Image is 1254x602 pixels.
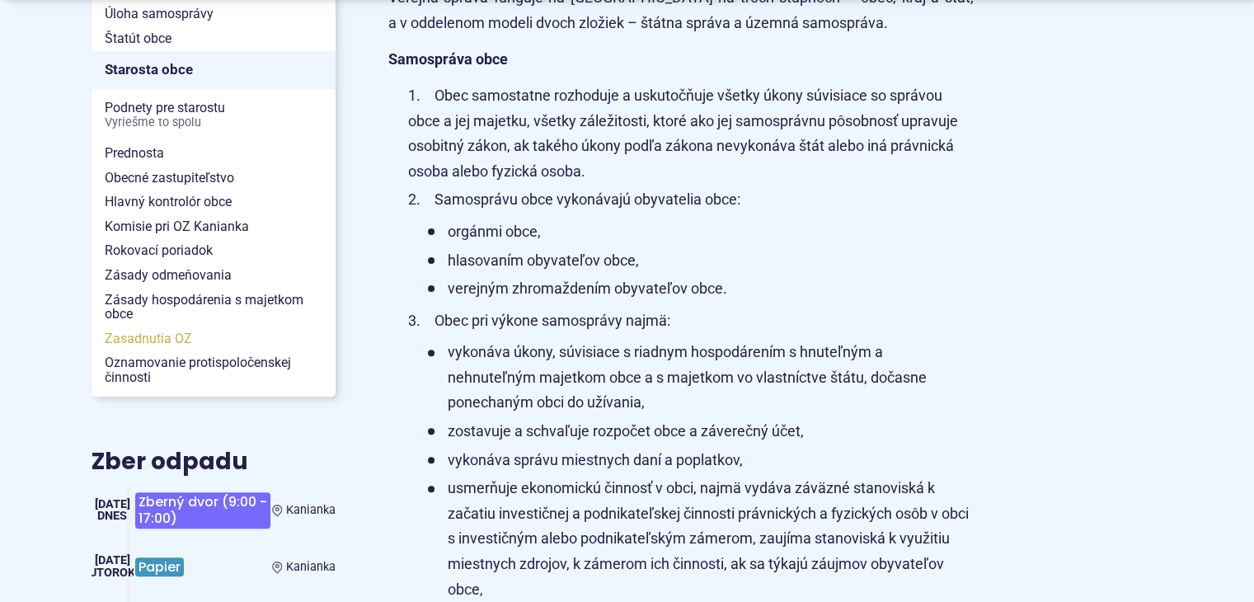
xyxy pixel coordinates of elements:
span: Obecné zastupiteľstvo [105,166,322,190]
span: Starosta obce [105,57,322,82]
a: Štatút obce [92,26,336,51]
a: Prednosta [92,141,336,166]
span: Komisie pri OZ Kanianka [105,214,322,239]
span: Kanianka [286,503,336,517]
span: Úloha samosprávy [105,2,322,26]
li: usmerňuje ekonomickú činnosť v obci, najmä vydáva záväzné stanoviská k začatiu investičnej a podn... [428,476,974,602]
h3: Zber odpadu [92,449,336,475]
li: verejným zhromaždením obyvateľov obce. [428,276,974,302]
a: Obecné zastupiteľstvo [92,166,336,190]
span: Dnes [97,509,127,523]
a: Komisie pri OZ Kanianka [92,214,336,239]
a: Oznamovanie protispoločenskej činnosti [92,350,336,389]
span: [DATE] [95,497,130,511]
span: Štatút obce [105,26,322,51]
a: Zásady odmeňovania [92,263,336,288]
a: Rokovací poriadok [92,238,336,263]
span: Prednosta [105,141,322,166]
span: Podnety pre starostu [105,96,322,134]
strong: Samospráva obce [388,50,508,68]
span: Oznamovanie protispoločenskej činnosti [105,350,322,389]
a: Úloha samosprávy [92,2,336,26]
li: Samosprávu obce vykonávajú obyvatelia obce: [408,187,974,301]
a: Starosta obce [92,51,336,89]
span: utorok [89,566,135,580]
span: Zásady hospodárenia s majetkom obce [105,288,322,327]
span: Kanianka [286,560,336,574]
a: Zasadnutia OZ [92,327,336,351]
span: Zasadnutia OZ [105,327,322,351]
a: Papier Kanianka [DATE] utorok [92,548,336,586]
li: vykonáva správu miestnych daní a poplatkov, [428,448,974,473]
li: Obec samostatne rozhoduje a uskutočňuje všetky úkony súvisiace so správou obce a jej majetku, vše... [408,83,974,184]
span: Zberný dvor (9:00 - 17:00) [135,492,270,528]
a: Podnety pre starostuVyriešme to spolu [92,96,336,134]
li: zostavuje a schvaľuje rozpočet obce a záverečný účet, [428,419,974,444]
span: Vyriešme to spolu [105,116,322,129]
a: Zásady hospodárenia s majetkom obce [92,288,336,327]
span: [DATE] [95,553,130,567]
span: Papier [135,557,184,576]
a: Zberný dvor (9:00 - 17:00) Kanianka [DATE] Dnes [92,486,336,534]
span: Rokovací poriadok [105,238,322,263]
a: Hlavný kontrolór obce [92,190,336,214]
span: Zásady odmeňovania [105,263,322,288]
span: Hlavný kontrolór obce [105,190,322,214]
li: orgánmi obce, [428,219,974,245]
li: hlasovaním obyvateľov obce, [428,248,974,274]
li: vykonáva úkony, súvisiace s riadnym hospodárením s hnuteľným a nehnuteľným majetkom obce a s maje... [428,340,974,416]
